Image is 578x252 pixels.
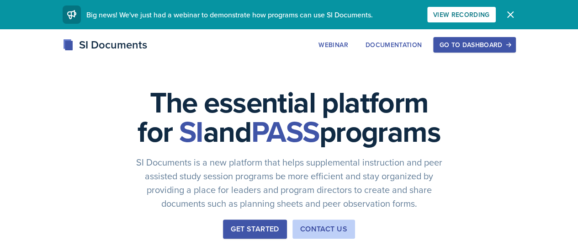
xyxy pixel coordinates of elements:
[433,11,490,18] div: View Recording
[439,41,509,48] div: Go to Dashboard
[433,37,515,53] button: Go to Dashboard
[86,10,373,20] span: Big news! We've just had a webinar to demonstrate how programs can use SI Documents.
[366,41,422,48] div: Documentation
[318,41,348,48] div: Webinar
[313,37,354,53] button: Webinar
[231,224,279,235] div: Get Started
[292,220,355,239] button: Contact Us
[300,224,347,235] div: Contact Us
[360,37,428,53] button: Documentation
[427,7,496,22] button: View Recording
[63,37,147,53] div: SI Documents
[223,220,286,239] button: Get Started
